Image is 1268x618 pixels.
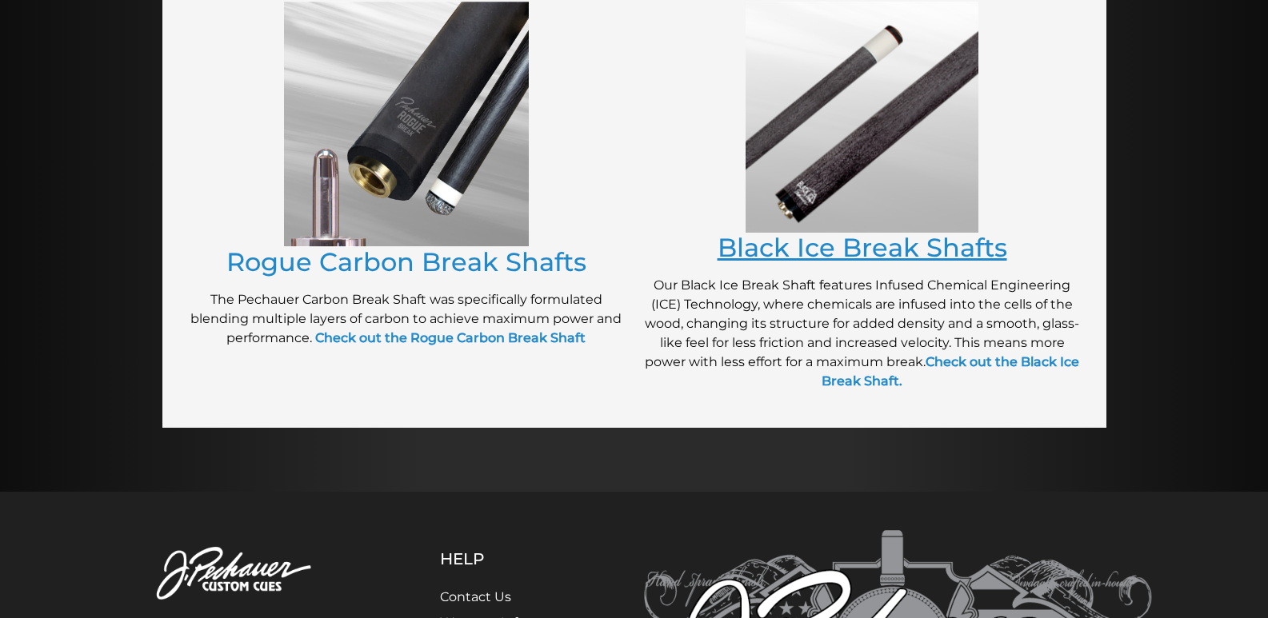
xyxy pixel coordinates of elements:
a: Check out the Black Ice Break Shaft. [822,354,1079,389]
a: Contact Us [440,589,511,604]
a: Check out the Rogue Carbon Break Shaft [315,330,586,345]
p: Our Black Ice Break Shaft features Infused Chemical Engineering (ICE) Technology, where chemicals... [642,276,1082,391]
a: Rogue Carbon Break Shafts [226,246,586,277]
h5: Help [440,549,564,568]
p: The Pechauer Carbon Break Shaft was specifically formulated blending multiple layers of carbon to... [186,290,626,348]
a: Black Ice Break Shafts [718,232,1007,263]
